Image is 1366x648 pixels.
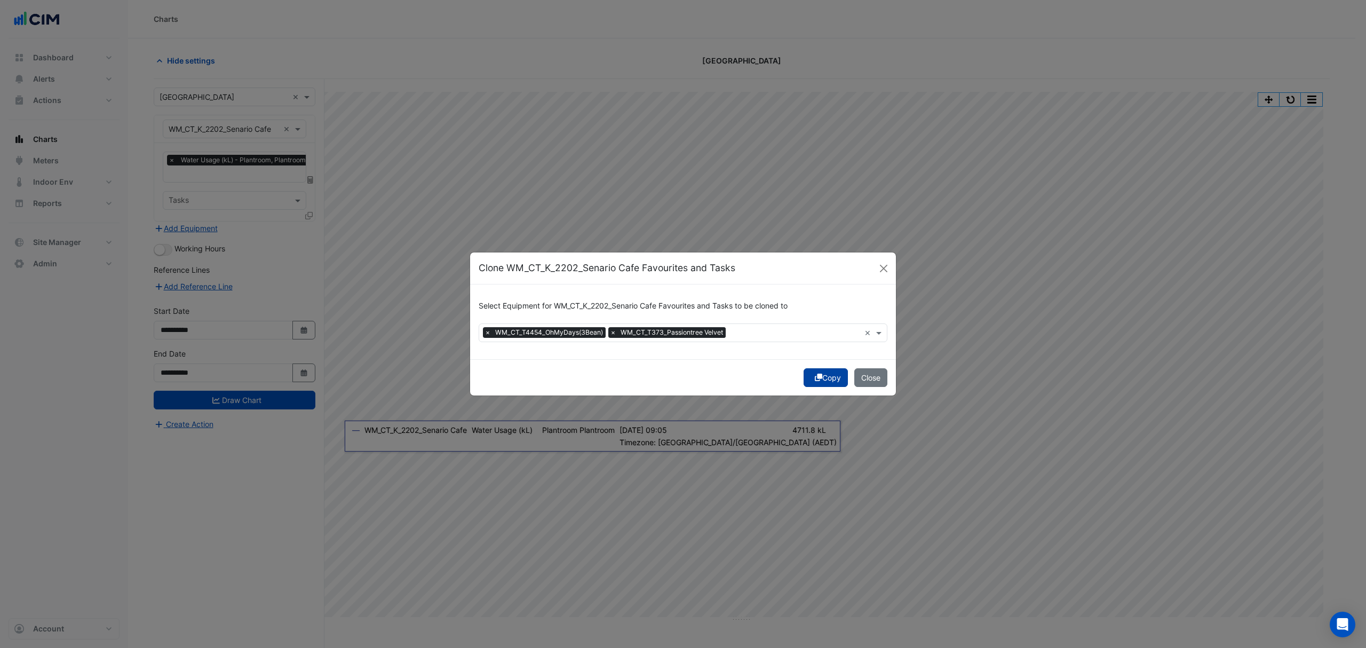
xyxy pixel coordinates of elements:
span: Clear [864,327,873,338]
button: Close [854,368,887,387]
h6: Select Equipment for WM_CT_K_2202_Senario Cafe Favourites and Tasks to be cloned to [479,302,887,311]
span: WM_CT_T373_Passiontree Velvet [618,327,726,338]
div: Open Intercom Messenger [1330,612,1355,637]
span: WM_CT_T4454_OhMyDays(3Bean) [493,327,606,338]
span: × [608,327,618,338]
button: Copy [804,368,848,387]
span: × [483,327,493,338]
h5: Clone WM_CT_K_2202_Senario Cafe Favourites and Tasks [479,261,735,275]
button: Close [876,260,892,276]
